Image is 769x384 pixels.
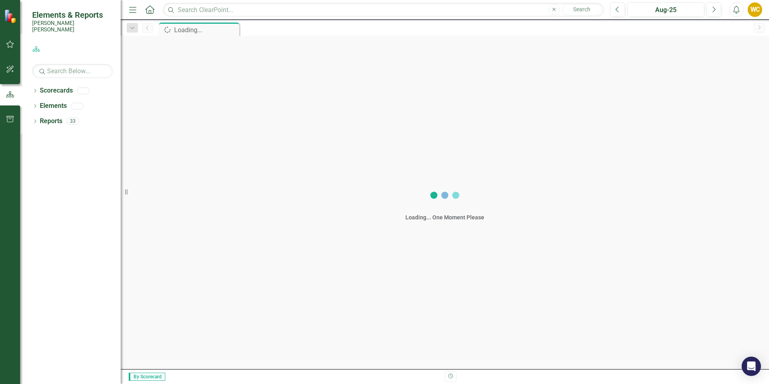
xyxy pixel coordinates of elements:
[4,9,18,23] img: ClearPoint Strategy
[40,86,73,95] a: Scorecards
[562,4,602,15] button: Search
[174,25,237,35] div: Loading...
[66,118,79,125] div: 33
[32,10,113,20] span: Elements & Reports
[742,357,761,376] div: Open Intercom Messenger
[748,2,762,17] button: WC
[573,6,590,12] span: Search
[40,117,62,126] a: Reports
[40,101,67,111] a: Elements
[163,3,604,17] input: Search ClearPoint...
[129,373,165,381] span: By Scorecard
[32,64,113,78] input: Search Below...
[630,5,701,15] div: Aug-25
[32,20,113,33] small: [PERSON_NAME] [PERSON_NAME]
[627,2,704,17] button: Aug-25
[405,213,484,221] div: Loading... One Moment Please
